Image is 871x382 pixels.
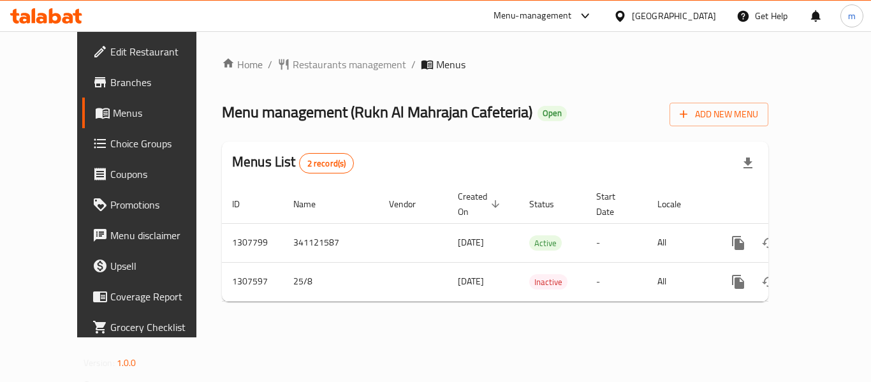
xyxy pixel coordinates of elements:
button: more [723,267,754,297]
button: Change Status [754,267,784,297]
span: Created On [458,189,504,219]
td: 1307597 [222,262,283,301]
span: Upsell [110,258,212,274]
span: Menu management ( Rukn Al Mahrajan Cafeteria ) [222,98,532,126]
div: Inactive [529,274,567,290]
td: 341121587 [283,223,379,262]
span: Branches [110,75,212,90]
span: Start Date [596,189,632,219]
span: Grocery Checklist [110,320,212,335]
div: Open [538,106,567,121]
th: Actions [713,185,856,224]
span: Add New Menu [680,107,758,122]
li: / [268,57,272,72]
li: / [411,57,416,72]
button: Change Status [754,228,784,258]
a: Grocery Checklist [82,312,223,342]
span: m [848,9,856,23]
span: Inactive [529,275,567,290]
span: ID [232,196,256,212]
span: [DATE] [458,234,484,251]
span: Promotions [110,197,212,212]
span: Version: [84,355,115,371]
span: Menu disclaimer [110,228,212,243]
div: [GEOGRAPHIC_DATA] [632,9,716,23]
span: Menus [436,57,465,72]
span: Status [529,196,571,212]
div: Total records count [299,153,355,173]
span: Name [293,196,332,212]
a: Choice Groups [82,128,223,159]
td: All [647,262,713,301]
a: Menus [82,98,223,128]
td: All [647,223,713,262]
h2: Menus List [232,152,354,173]
div: Menu-management [494,8,572,24]
a: Edit Restaurant [82,36,223,67]
a: Branches [82,67,223,98]
span: Locale [657,196,698,212]
a: Upsell [82,251,223,281]
span: [DATE] [458,273,484,290]
span: Choice Groups [110,136,212,151]
div: Export file [733,148,763,179]
span: Edit Restaurant [110,44,212,59]
span: Restaurants management [293,57,406,72]
a: Coupons [82,159,223,189]
span: Coverage Report [110,289,212,304]
td: - [586,223,647,262]
a: Coverage Report [82,281,223,312]
a: Menu disclaimer [82,220,223,251]
nav: breadcrumb [222,57,768,72]
span: Open [538,108,567,119]
span: 2 record(s) [300,158,354,170]
button: more [723,228,754,258]
a: Restaurants management [277,57,406,72]
a: Home [222,57,263,72]
span: Menus [113,105,212,121]
td: 1307799 [222,223,283,262]
td: - [586,262,647,301]
span: Active [529,236,562,251]
table: enhanced table [222,185,856,302]
td: 25/8 [283,262,379,301]
div: Active [529,235,562,251]
button: Add New Menu [670,103,768,126]
span: 1.0.0 [117,355,136,371]
span: Vendor [389,196,432,212]
span: Coupons [110,166,212,182]
a: Promotions [82,189,223,220]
